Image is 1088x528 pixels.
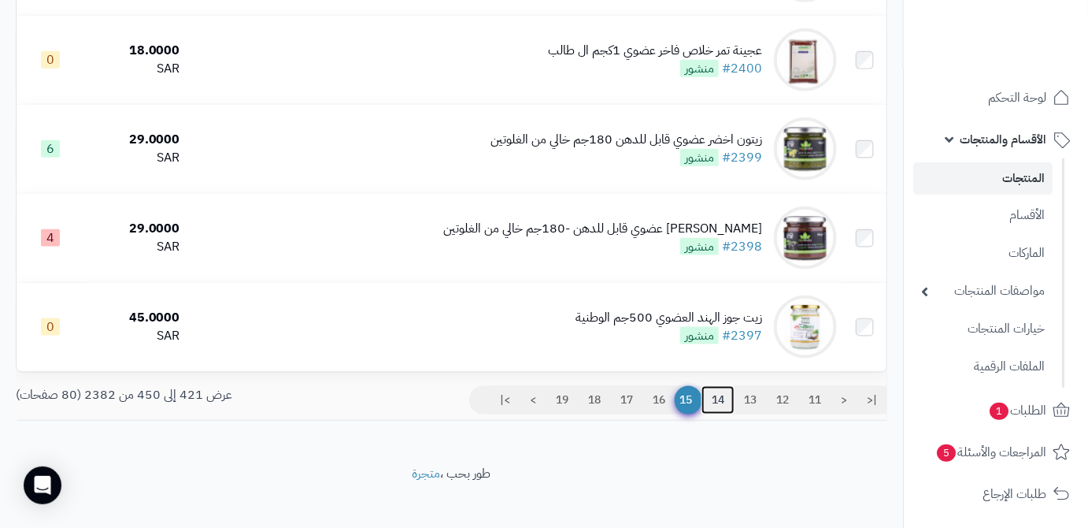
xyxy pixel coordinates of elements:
div: 29.0000 [91,220,180,238]
a: >| [490,386,520,415]
a: 11 [798,386,831,415]
span: 15 [675,386,702,415]
a: المنتجات [913,162,1053,195]
a: 19 [546,386,579,415]
div: عجينة تمر خلاص فاخر عضوي 1كجم ال طالب [548,42,762,60]
a: #2399 [722,148,762,167]
a: #2400 [722,59,762,78]
a: #2398 [722,237,762,256]
div: SAR [91,238,180,256]
span: منشور [680,60,719,77]
span: الطلبات [988,400,1046,422]
span: 0 [41,318,60,336]
span: الأقسام والمنتجات [960,128,1046,151]
a: 18 [578,386,611,415]
a: 16 [642,386,675,415]
a: مواصفات المنتجات [913,274,1053,308]
img: زيتون اسود عضوي قابل للدهن -180جم خالي من الغلوتين [774,206,837,270]
a: متجرة [413,464,441,483]
div: SAR [91,327,180,345]
div: زيت جوز الهند العضوي 500جم الوطنية [575,309,762,327]
span: 1 [990,402,1009,420]
span: طلبات الإرجاع [983,483,1046,505]
a: > [520,386,546,415]
a: خيارات المنتجات [913,312,1053,346]
div: Open Intercom Messenger [24,467,61,504]
a: المراجعات والأسئلة5 [913,433,1079,471]
a: الماركات [913,236,1053,270]
a: 12 [766,386,799,415]
span: منشور [680,149,719,166]
span: 6 [41,140,60,158]
span: المراجعات والأسئلة [935,441,1046,463]
img: زيت جوز الهند العضوي 500جم الوطنية [774,296,837,359]
span: منشور [680,327,719,344]
div: زيتون اخضر عضوي قابل للدهن 180جم خالي من الغلوتين [490,131,762,149]
a: الأقسام [913,199,1053,232]
a: لوحة التحكم [913,79,1079,117]
span: 4 [41,229,60,247]
img: زيتون اخضر عضوي قابل للدهن 180جم خالي من الغلوتين [774,117,837,180]
div: [PERSON_NAME] عضوي قابل للدهن -180جم خالي من الغلوتين [443,220,762,238]
img: logo-2.png [981,35,1073,68]
div: SAR [91,60,180,78]
a: #2397 [722,326,762,345]
a: طلبات الإرجاع [913,475,1079,513]
span: 0 [41,51,60,69]
a: < [831,386,857,415]
a: |< [857,386,887,415]
div: SAR [91,149,180,167]
a: 13 [734,386,767,415]
div: 45.0000 [91,309,180,327]
a: 14 [701,386,735,415]
a: الطلبات1 [913,392,1079,429]
a: الملفات الرقمية [913,350,1053,384]
div: 18.0000 [91,42,180,60]
span: منشور [680,238,719,255]
span: 5 [937,444,957,462]
img: عجينة تمر خلاص فاخر عضوي 1كجم ال طالب [774,28,837,91]
div: 29.0000 [91,131,180,149]
span: لوحة التحكم [988,87,1046,109]
a: 17 [610,386,643,415]
div: عرض 421 إلى 450 من 2382 (80 صفحات) [4,386,452,404]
